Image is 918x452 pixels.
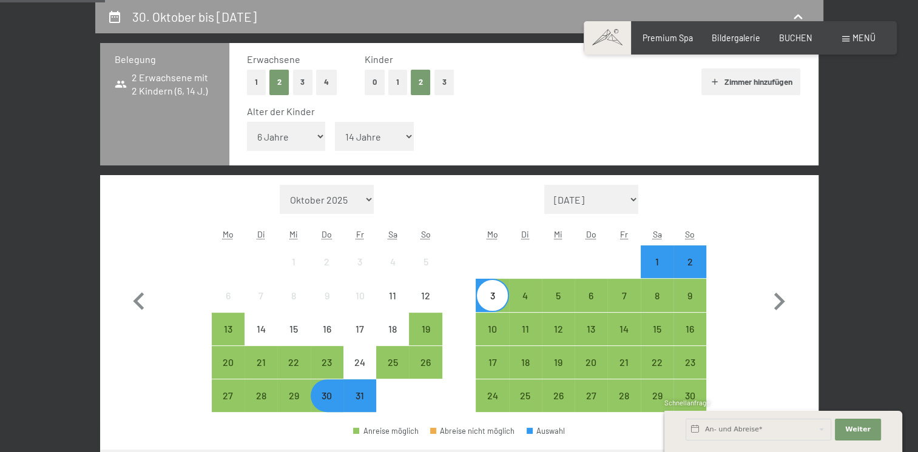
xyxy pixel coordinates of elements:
div: Fri Nov 14 2025 [607,313,640,345]
abbr: Dienstag [257,229,265,239]
div: 29 [278,391,309,421]
div: Tue Oct 21 2025 [245,346,277,379]
div: 14 [609,324,639,354]
button: 2 [411,70,431,95]
div: Anreise nicht möglich [311,245,343,278]
div: 7 [246,291,276,321]
button: 2 [269,70,289,95]
div: 13 [213,324,243,354]
div: Tue Oct 07 2025 [245,279,277,311]
abbr: Montag [487,229,498,239]
div: Anreise möglich [409,313,442,345]
div: Mon Nov 10 2025 [476,313,508,345]
abbr: Donnerstag [586,229,596,239]
div: 2 [675,257,705,287]
div: Mon Nov 03 2025 [476,279,508,311]
div: Wed Oct 15 2025 [277,313,310,345]
div: 25 [377,357,408,388]
div: 10 [345,291,375,321]
div: Anreise möglich [641,245,673,278]
div: Anreise möglich [641,279,673,311]
div: Thu Oct 23 2025 [311,346,343,379]
div: 22 [642,357,672,388]
span: Bildergalerie [712,33,760,43]
div: Anreise möglich [212,313,245,345]
div: 23 [312,357,342,388]
div: Anreise möglich [641,346,673,379]
div: Anreise möglich [607,346,640,379]
div: Anreise nicht möglich [277,313,310,345]
div: 8 [642,291,672,321]
div: Wed Oct 22 2025 [277,346,310,379]
div: Sun Nov 16 2025 [673,313,706,345]
div: Fri Oct 10 2025 [343,279,376,311]
div: Sat Oct 25 2025 [376,346,409,379]
div: 24 [345,357,375,388]
div: Thu Oct 09 2025 [311,279,343,311]
div: Anreise möglich [641,313,673,345]
div: Anreise möglich [509,313,542,345]
div: 11 [377,291,408,321]
div: Anreise möglich [509,346,542,379]
div: Anreise nicht möglich [277,245,310,278]
div: 26 [543,391,573,421]
div: Anreise möglich [607,313,640,345]
div: Fri Oct 03 2025 [343,245,376,278]
div: 25 [510,391,541,421]
div: 14 [246,324,276,354]
div: Anreise möglich [575,379,607,412]
div: Anreise möglich [542,313,575,345]
div: Anreise nicht möglich [245,313,277,345]
div: Mon Oct 20 2025 [212,346,245,379]
div: 20 [213,357,243,388]
div: Anreise nicht möglich [343,245,376,278]
span: Kinder [365,53,393,65]
div: Sun Oct 26 2025 [409,346,442,379]
span: 2 Erwachsene mit 2 Kindern (6, 14 J.) [115,71,215,98]
abbr: Mittwoch [289,229,298,239]
div: Anreise möglich [245,346,277,379]
div: Anreise möglich [476,313,508,345]
div: 17 [477,357,507,388]
div: Thu Nov 06 2025 [575,279,607,311]
div: 15 [278,324,309,354]
div: 4 [377,257,408,287]
div: Sun Oct 19 2025 [409,313,442,345]
div: Thu Nov 13 2025 [575,313,607,345]
div: Anreise möglich [212,346,245,379]
div: Anreise nicht möglich [311,279,343,311]
button: 1 [247,70,266,95]
div: Anreise möglich [376,346,409,379]
div: Anreise möglich [673,313,706,345]
div: Anreise nicht möglich [409,245,442,278]
div: Sat Nov 08 2025 [641,279,673,311]
div: Thu Nov 20 2025 [575,346,607,379]
h2: 30. Oktober bis [DATE] [132,9,257,24]
div: Anreise möglich [575,346,607,379]
div: 7 [609,291,639,321]
abbr: Freitag [356,229,363,239]
div: 10 [477,324,507,354]
div: Anreise nicht möglich [311,313,343,345]
div: Mon Oct 06 2025 [212,279,245,311]
span: Premium Spa [643,33,693,43]
div: 8 [278,291,309,321]
div: 29 [642,391,672,421]
div: 18 [377,324,408,354]
div: Anreise möglich [575,279,607,311]
div: Anreise möglich [607,279,640,311]
abbr: Sonntag [421,229,431,239]
button: 3 [293,70,313,95]
div: Anreise möglich [277,379,310,412]
div: Thu Oct 02 2025 [311,245,343,278]
abbr: Samstag [652,229,661,239]
div: Anreise möglich [245,379,277,412]
button: 3 [434,70,454,95]
div: Anreise nicht möglich [409,279,442,311]
div: Fri Oct 31 2025 [343,379,376,412]
div: Mon Nov 24 2025 [476,379,508,412]
span: Erwachsene [247,53,300,65]
div: Anreise möglich [542,346,575,379]
div: Sat Nov 15 2025 [641,313,673,345]
div: Tue Nov 18 2025 [509,346,542,379]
